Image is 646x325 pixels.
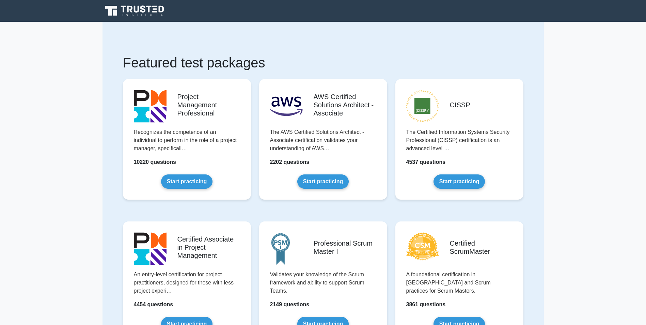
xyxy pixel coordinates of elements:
h1: Featured test packages [123,55,523,71]
a: Start practicing [434,174,485,189]
a: Start practicing [297,174,349,189]
a: Start practicing [161,174,212,189]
